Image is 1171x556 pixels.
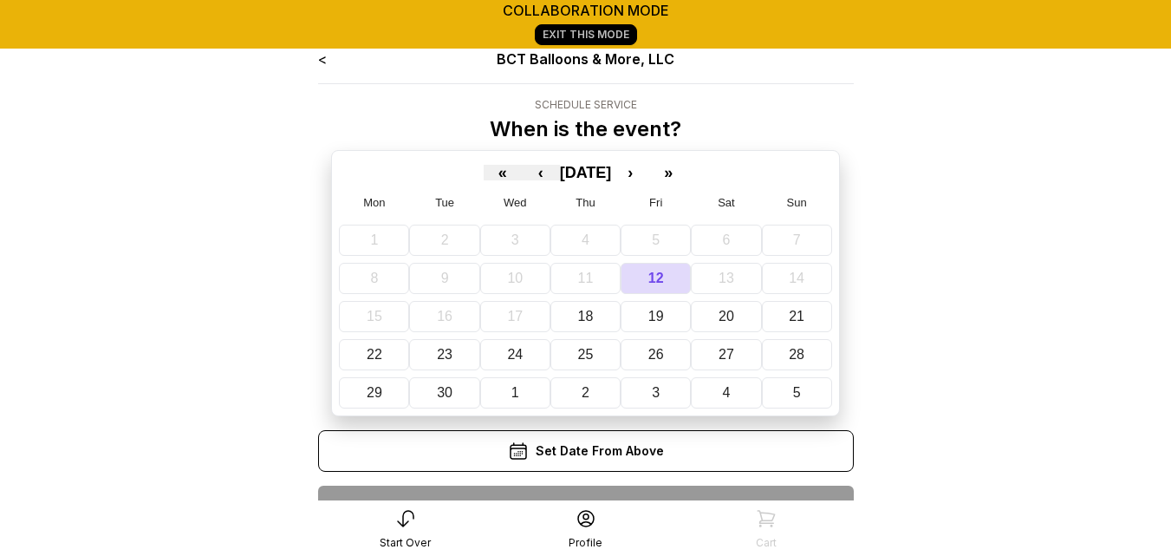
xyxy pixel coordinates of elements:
[409,225,479,256] button: September 2, 2025
[649,165,687,180] button: »
[787,196,807,209] abbr: Sunday
[425,49,746,69] div: BCT Balloons & More, LLC
[793,385,801,400] abbr: October 5, 2025
[409,263,479,294] button: September 9, 2025
[621,225,691,256] button: September 5, 2025
[367,309,382,324] abbr: September 15, 2025
[409,301,479,332] button: September 16, 2025
[550,225,621,256] button: September 4, 2025
[621,263,691,294] button: September 12, 2025
[789,347,804,362] abbr: September 28, 2025
[719,271,734,285] abbr: September 13, 2025
[504,196,527,209] abbr: Wednesday
[437,385,452,400] abbr: September 30, 2025
[756,536,777,550] div: Cart
[578,309,594,324] abbr: September 18, 2025
[691,339,761,370] button: September 27, 2025
[560,164,612,181] span: [DATE]
[569,536,602,550] div: Profile
[649,196,662,209] abbr: Friday
[652,385,660,400] abbr: October 3, 2025
[339,263,409,294] button: September 8, 2025
[480,377,550,409] button: October 1, 2025
[722,232,730,247] abbr: September 6, 2025
[507,271,523,285] abbr: September 10, 2025
[621,301,691,332] button: September 19, 2025
[507,347,523,362] abbr: September 24, 2025
[582,385,589,400] abbr: October 2, 2025
[762,339,832,370] button: September 28, 2025
[490,115,681,143] p: When is the event?
[480,263,550,294] button: September 10, 2025
[441,271,449,285] abbr: September 9, 2025
[718,196,735,209] abbr: Saturday
[560,165,612,180] button: [DATE]
[367,347,382,362] abbr: September 22, 2025
[722,385,730,400] abbr: October 4, 2025
[691,301,761,332] button: September 20, 2025
[363,196,385,209] abbr: Monday
[480,339,550,370] button: September 24, 2025
[437,309,452,324] abbr: September 16, 2025
[691,263,761,294] button: September 13, 2025
[550,301,621,332] button: September 18, 2025
[550,377,621,409] button: October 2, 2025
[550,263,621,294] button: September 11, 2025
[648,271,664,285] abbr: September 12, 2025
[576,196,595,209] abbr: Thursday
[578,347,594,362] abbr: September 25, 2025
[370,232,378,247] abbr: September 1, 2025
[409,377,479,409] button: September 30, 2025
[437,347,452,362] abbr: September 23, 2025
[578,271,594,285] abbr: September 11, 2025
[762,301,832,332] button: September 21, 2025
[318,430,854,472] div: Set Date From Above
[691,225,761,256] button: September 6, 2025
[409,339,479,370] button: September 23, 2025
[652,232,660,247] abbr: September 5, 2025
[435,196,454,209] abbr: Tuesday
[339,339,409,370] button: September 22, 2025
[762,263,832,294] button: September 14, 2025
[611,165,649,180] button: ›
[507,309,523,324] abbr: September 17, 2025
[522,165,560,180] button: ‹
[621,377,691,409] button: October 3, 2025
[339,377,409,409] button: September 29, 2025
[793,232,801,247] abbr: September 7, 2025
[490,98,681,112] div: Schedule Service
[511,385,519,400] abbr: October 1, 2025
[582,232,589,247] abbr: September 4, 2025
[318,50,327,68] a: <
[762,225,832,256] button: September 7, 2025
[789,271,804,285] abbr: September 14, 2025
[789,309,804,324] abbr: September 21, 2025
[511,232,519,247] abbr: September 3, 2025
[484,165,522,180] button: «
[648,309,664,324] abbr: September 19, 2025
[621,339,691,370] button: September 26, 2025
[480,301,550,332] button: September 17, 2025
[441,232,449,247] abbr: September 2, 2025
[367,385,382,400] abbr: September 29, 2025
[380,536,431,550] div: Start Over
[691,377,761,409] button: October 4, 2025
[719,347,734,362] abbr: September 27, 2025
[648,347,664,362] abbr: September 26, 2025
[480,225,550,256] button: September 3, 2025
[339,225,409,256] button: September 1, 2025
[719,309,734,324] abbr: September 20, 2025
[550,339,621,370] button: September 25, 2025
[762,377,832,409] button: October 5, 2025
[339,301,409,332] button: September 15, 2025
[370,271,378,285] abbr: September 8, 2025
[535,24,637,45] a: Exit This Mode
